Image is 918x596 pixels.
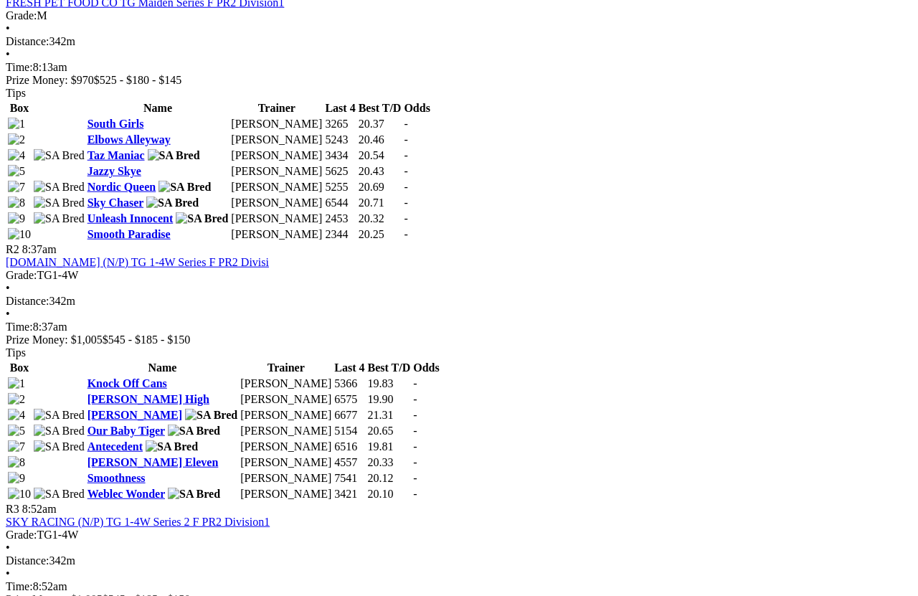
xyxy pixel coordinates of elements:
[34,197,85,209] img: SA Bred
[240,440,332,454] td: [PERSON_NAME]
[367,487,412,501] td: 20.10
[358,212,402,226] td: 20.32
[367,471,412,486] td: 20.12
[412,361,440,375] th: Odds
[230,101,323,115] th: Trainer
[158,181,211,194] img: SA Bred
[6,541,10,554] span: •
[367,377,412,391] td: 19.83
[103,334,191,346] span: $545 - $185 - $150
[6,269,912,282] div: TG1-4W
[94,74,182,86] span: $525 - $180 - $145
[413,472,417,484] span: -
[358,148,402,163] td: 20.54
[6,529,37,541] span: Grade:
[333,361,365,375] th: Last 4
[34,409,85,422] img: SA Bred
[6,308,10,320] span: •
[6,256,269,268] a: [DOMAIN_NAME] (N/P) TG 1-4W Series F PR2 Divisi
[168,425,220,437] img: SA Bred
[358,180,402,194] td: 20.69
[87,165,141,177] a: Jazzy Skye
[6,282,10,294] span: •
[358,101,402,115] th: Best T/D
[6,61,912,74] div: 8:13am
[87,181,156,193] a: Nordic Queen
[6,295,912,308] div: 342m
[6,580,33,592] span: Time:
[87,488,165,500] a: Weblec Wonder
[87,425,165,437] a: Our Baby Tiger
[6,9,37,22] span: Grade:
[6,61,33,73] span: Time:
[148,149,200,162] img: SA Bred
[6,529,912,541] div: TG1-4W
[230,117,323,131] td: [PERSON_NAME]
[8,456,25,469] img: 8
[230,212,323,226] td: [PERSON_NAME]
[367,455,412,470] td: 20.33
[34,488,85,501] img: SA Bred
[6,554,49,567] span: Distance:
[324,164,356,179] td: 5625
[8,118,25,131] img: 1
[8,409,25,422] img: 4
[6,269,37,281] span: Grade:
[404,165,407,177] span: -
[404,133,407,146] span: -
[333,377,365,391] td: 5366
[87,361,239,375] th: Name
[87,212,174,224] a: Unleash Innocent
[146,440,198,453] img: SA Bred
[358,133,402,147] td: 20.46
[6,516,270,528] a: SKY RACING (N/P) TG 1-4W Series 2 F PR2 Division1
[6,346,26,359] span: Tips
[324,117,356,131] td: 3265
[358,164,402,179] td: 20.43
[240,424,332,438] td: [PERSON_NAME]
[87,118,144,130] a: South Girls
[413,440,417,453] span: -
[333,424,365,438] td: 5154
[6,321,912,334] div: 8:37am
[333,392,365,407] td: 6575
[324,196,356,210] td: 6544
[6,22,10,34] span: •
[413,456,417,468] span: -
[367,392,412,407] td: 19.90
[230,164,323,179] td: [PERSON_NAME]
[324,227,356,242] td: 2344
[230,133,323,147] td: [PERSON_NAME]
[324,148,356,163] td: 3434
[8,212,25,225] img: 9
[324,212,356,226] td: 2453
[413,409,417,421] span: -
[240,455,332,470] td: [PERSON_NAME]
[358,227,402,242] td: 20.25
[333,440,365,454] td: 6516
[358,196,402,210] td: 20.71
[324,133,356,147] td: 5243
[87,409,182,421] a: [PERSON_NAME]
[8,133,25,146] img: 2
[6,554,912,567] div: 342m
[176,212,228,225] img: SA Bred
[8,149,25,162] img: 4
[367,408,412,422] td: 21.31
[240,377,332,391] td: [PERSON_NAME]
[8,377,25,390] img: 1
[6,9,912,22] div: M
[8,440,25,453] img: 7
[413,488,417,500] span: -
[22,503,57,515] span: 8:52am
[6,503,19,515] span: R3
[413,425,417,437] span: -
[230,180,323,194] td: [PERSON_NAME]
[404,212,407,224] span: -
[404,149,407,161] span: -
[367,440,412,454] td: 19.81
[87,101,229,115] th: Name
[404,181,407,193] span: -
[6,321,33,333] span: Time:
[240,392,332,407] td: [PERSON_NAME]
